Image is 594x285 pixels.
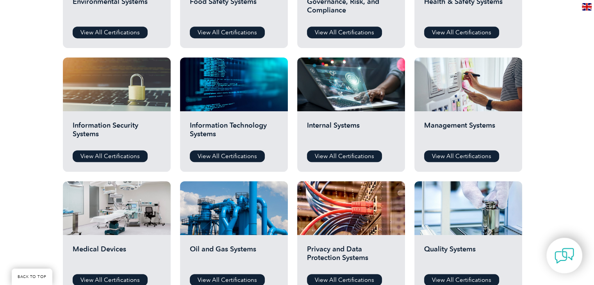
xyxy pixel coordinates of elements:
a: View All Certifications [307,27,382,38]
h2: Information Security Systems [73,121,161,144]
a: View All Certifications [307,150,382,162]
a: View All Certifications [73,150,148,162]
a: View All Certifications [190,27,265,38]
h2: Oil and Gas Systems [190,245,278,268]
h2: Privacy and Data Protection Systems [307,245,395,268]
a: BACK TO TOP [12,269,52,285]
img: en [582,3,592,11]
a: View All Certifications [424,27,499,38]
h2: Information Technology Systems [190,121,278,144]
a: View All Certifications [73,27,148,38]
h2: Management Systems [424,121,512,144]
h2: Medical Devices [73,245,161,268]
a: View All Certifications [190,150,265,162]
a: View All Certifications [424,150,499,162]
img: contact-chat.png [555,246,574,265]
h2: Internal Systems [307,121,395,144]
h2: Quality Systems [424,245,512,268]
